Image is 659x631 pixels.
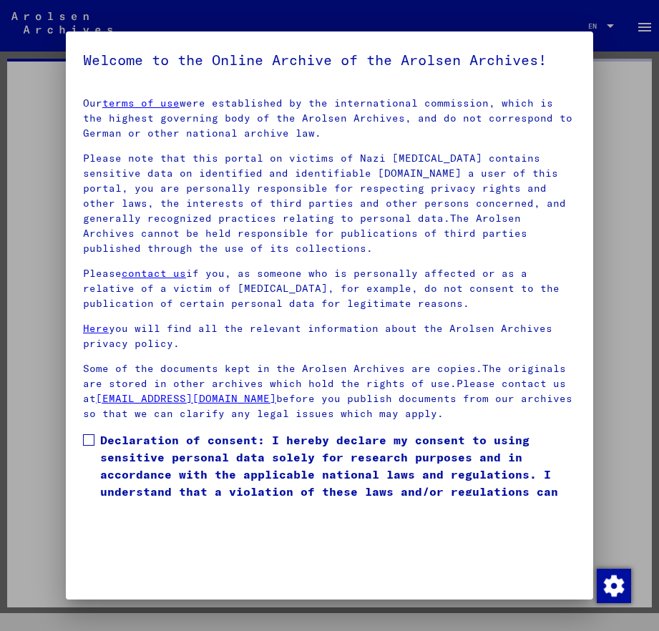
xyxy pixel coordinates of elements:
[83,322,109,335] a: Here
[83,49,576,72] h5: Welcome to the Online Archive of the Arolsen Archives!
[597,569,631,603] img: Change consent
[83,151,576,256] p: Please note that this portal on victims of Nazi [MEDICAL_DATA] contains sensitive data on identif...
[102,97,180,109] a: terms of use
[100,431,576,517] span: Declaration of consent: I hereby declare my consent to using sensitive personal data solely for r...
[122,267,186,280] a: contact us
[596,568,630,602] div: Change consent
[83,266,576,311] p: Please if you, as someone who is personally affected or as a relative of a victim of [MEDICAL_DAT...
[83,96,576,141] p: Our were established by the international commission, which is the highest governing body of the ...
[96,392,276,405] a: [EMAIL_ADDRESS][DOMAIN_NAME]
[83,321,576,351] p: you will find all the relevant information about the Arolsen Archives privacy policy.
[83,361,576,421] p: Some of the documents kept in the Arolsen Archives are copies.The originals are stored in other a...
